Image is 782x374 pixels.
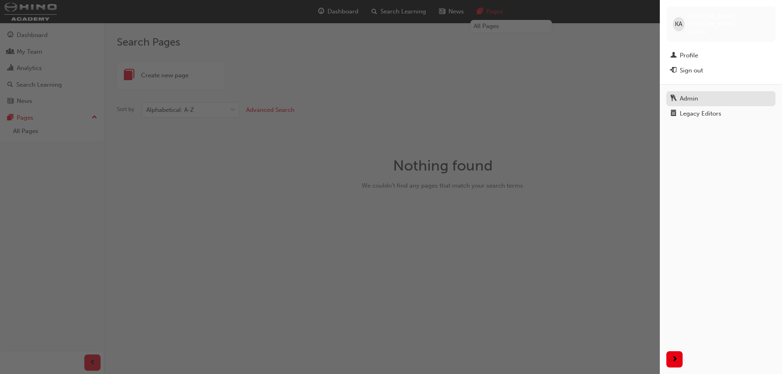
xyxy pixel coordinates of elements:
span: next-icon [672,354,678,365]
span: KA [675,20,682,29]
div: Legacy Editors [680,109,721,118]
div: Sign out [680,66,703,75]
span: exit-icon [670,67,677,74]
span: notepad-icon [670,110,677,118]
span: man-icon [670,52,677,59]
button: Sign out [666,63,775,78]
a: Admin [666,91,775,106]
div: Profile [680,51,698,60]
span: keys-icon [670,95,677,103]
a: Legacy Editors [666,106,775,121]
a: Profile [666,48,775,63]
span: [PERSON_NAME] [PERSON_NAME] [688,13,769,28]
span: kandika [688,28,707,35]
div: Admin [680,94,698,103]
